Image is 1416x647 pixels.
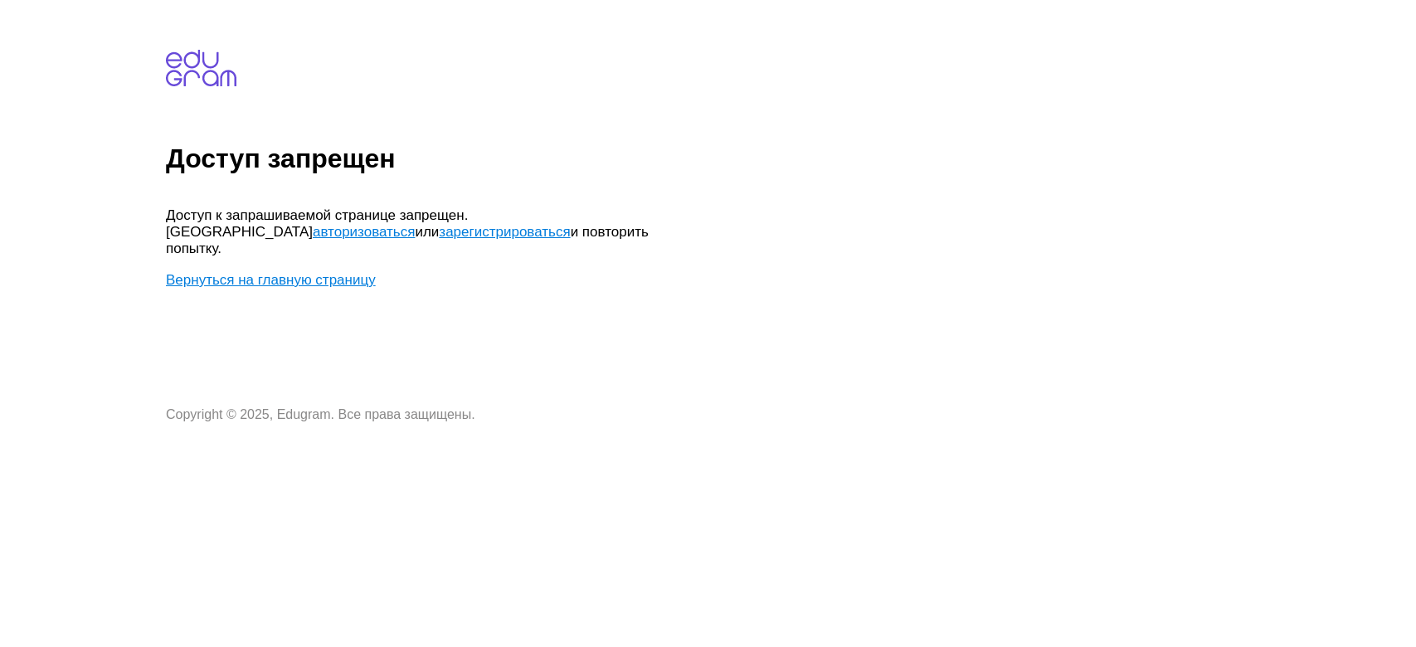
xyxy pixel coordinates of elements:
h1: Доступ запрещен [166,144,1409,174]
img: edugram.com [166,50,236,86]
a: Вернуться на главную страницу [166,272,376,288]
a: авторизоваться [313,224,415,240]
p: Copyright © 2025, Edugram. Все права защищены. [166,407,664,422]
a: зарегистрироваться [439,224,570,240]
p: Доступ к запрашиваемой странице запрещен. [GEOGRAPHIC_DATA] или и повторить попытку. [166,207,664,257]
